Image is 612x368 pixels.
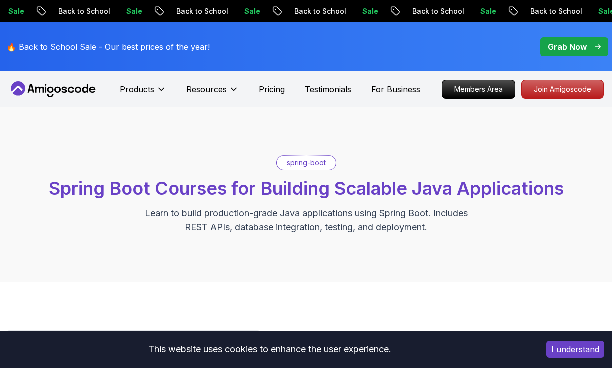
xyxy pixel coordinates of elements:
a: Pricing [259,83,285,95]
span: Spring Boot Courses for Building Scalable Java Applications [49,177,564,199]
div: This website uses cookies to enhance the user experience. [8,338,531,360]
p: Products [120,83,154,95]
p: Members Area [442,80,515,98]
p: Grab Now [548,41,587,53]
button: Accept cookies [546,341,604,358]
p: Sale [235,6,267,16]
p: Sale [353,6,385,16]
p: Join Amigoscode [522,80,603,98]
p: Back to School [403,6,471,16]
button: Resources [186,83,239,103]
p: Resources [186,83,227,95]
a: Join Amigoscode [521,80,604,99]
p: Sale [117,6,149,16]
a: Members Area [442,80,515,99]
p: Sale [471,6,503,16]
p: Back to School [49,6,117,16]
p: Learn to build production-grade Java applications using Spring Boot. Includes REST APIs, database... [138,206,474,234]
a: Testimonials [305,83,351,95]
p: Back to School [521,6,589,16]
button: Products [120,83,166,103]
p: Back to School [167,6,235,16]
a: For Business [371,83,420,95]
p: Back to School [285,6,353,16]
p: spring-boot [287,158,326,168]
p: 🔥 Back to School Sale - Our best prices of the year! [6,41,210,53]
